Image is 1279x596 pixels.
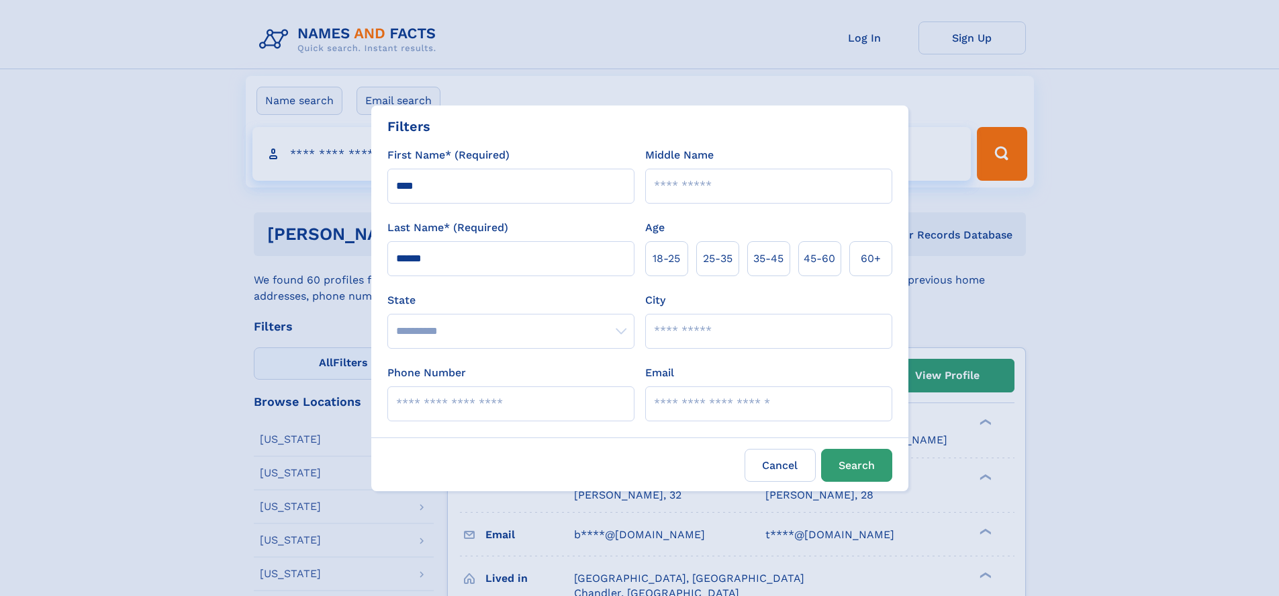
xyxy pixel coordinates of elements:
[645,220,665,236] label: Age
[645,147,714,163] label: Middle Name
[745,449,816,482] label: Cancel
[821,449,892,482] button: Search
[645,365,674,381] label: Email
[645,292,665,308] label: City
[387,147,510,163] label: First Name* (Required)
[753,251,784,267] span: 35‑45
[387,365,466,381] label: Phone Number
[387,220,508,236] label: Last Name* (Required)
[861,251,881,267] span: 60+
[387,116,430,136] div: Filters
[387,292,634,308] label: State
[804,251,835,267] span: 45‑60
[653,251,680,267] span: 18‑25
[703,251,732,267] span: 25‑35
